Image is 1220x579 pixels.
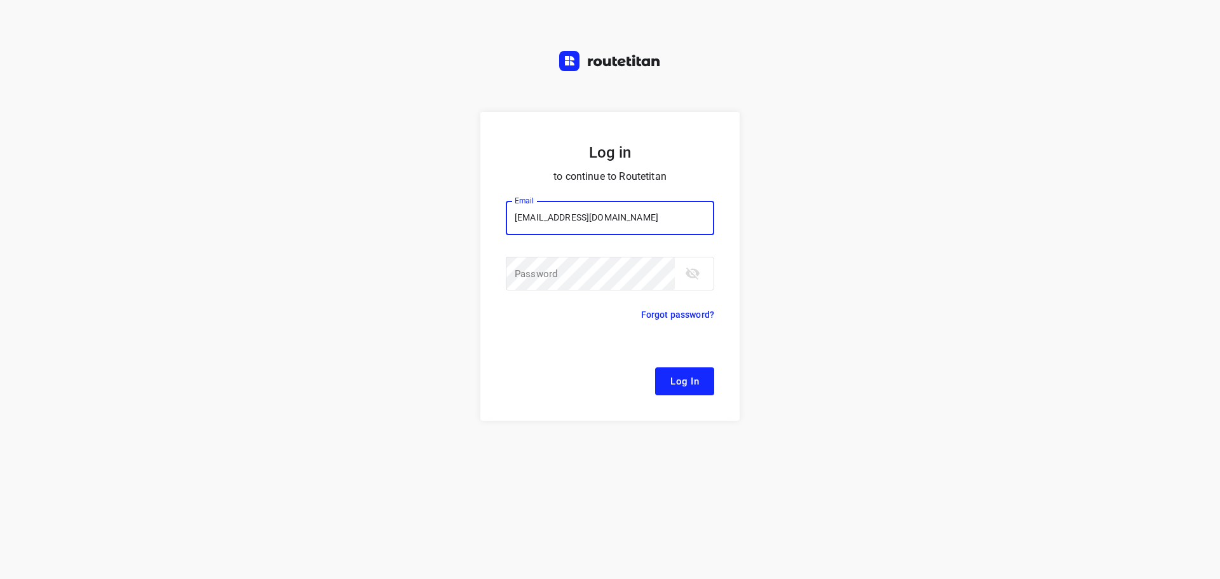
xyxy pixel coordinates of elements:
[680,261,705,286] button: toggle password visibility
[655,367,714,395] button: Log In
[506,142,714,163] h5: Log in
[506,168,714,186] p: to continue to Routetitan
[559,51,661,71] img: Routetitan
[641,307,714,322] p: Forgot password?
[670,373,699,390] span: Log In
